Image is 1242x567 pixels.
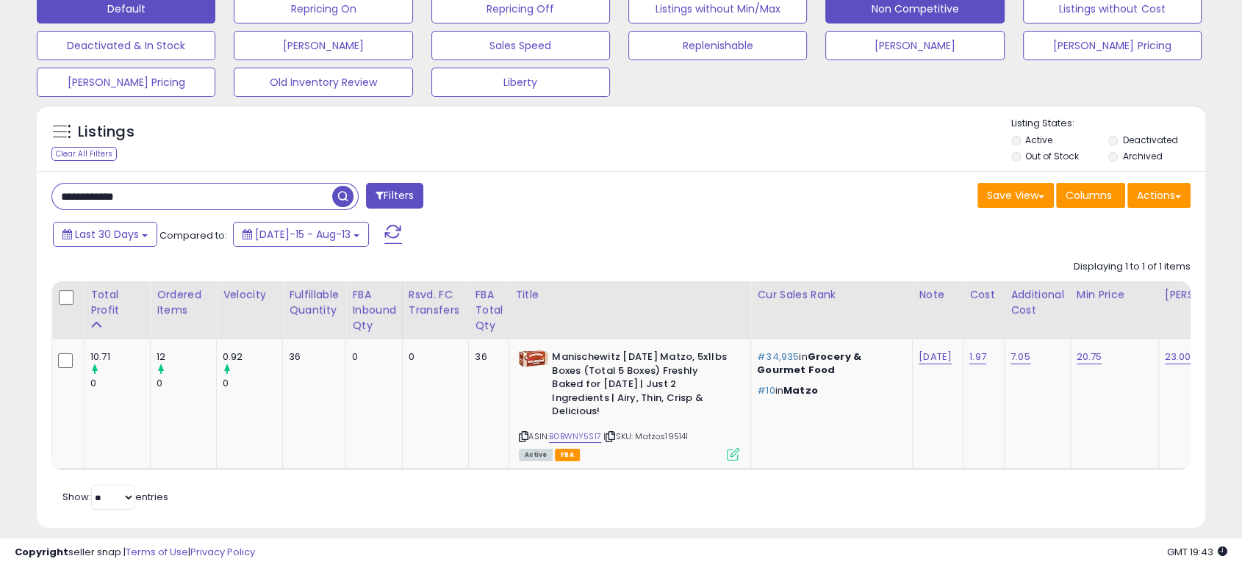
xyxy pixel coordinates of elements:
div: 0 [157,377,216,390]
div: Additional Cost [1011,287,1064,318]
div: Clear All Filters [51,147,117,161]
button: Save View [977,183,1054,208]
div: 36 [475,350,498,364]
div: 0 [223,377,282,390]
div: Ordered Items [157,287,210,318]
a: Terms of Use [126,545,188,559]
div: 10.71 [90,350,150,364]
a: [DATE] [919,350,952,364]
div: 0.92 [223,350,282,364]
button: Old Inventory Review [234,68,412,97]
button: Liberty [431,68,610,97]
div: 0 [90,377,150,390]
label: Active [1025,134,1052,146]
span: FBA [555,449,580,461]
div: 0 [352,350,391,364]
span: Compared to: [159,228,227,242]
div: Cost [969,287,998,303]
span: Last 30 Days [75,227,139,242]
button: Filters [366,183,423,209]
div: FBA inbound Qty [352,287,396,333]
label: Deactivated [1123,134,1178,146]
span: #34,935 [757,350,799,364]
span: | SKU: Matzos195141 [603,430,688,442]
div: Fulfillable Quantity [289,287,340,318]
div: Min Price [1077,287,1152,303]
button: Last 30 Days [53,222,157,247]
a: 7.05 [1011,350,1030,364]
button: [PERSON_NAME] Pricing [37,68,215,97]
div: Title [515,287,744,303]
span: #10 [757,383,775,397]
p: in [757,350,901,377]
a: 23.00 [1165,350,1191,364]
div: ASIN: [519,350,739,459]
div: 0 [409,350,458,364]
a: B0BWNY5S17 [549,430,601,443]
span: [DATE]-15 - Aug-13 [255,227,351,242]
span: Show: entries [62,490,168,504]
div: Total Profit [90,287,144,318]
img: 51+jockpotL._SL40_.jpg [519,350,548,367]
div: 12 [157,350,216,364]
div: 36 [289,350,334,364]
b: Manischewitz [DATE] Matzo, 5x1lbs Boxes (Total 5 Boxes) Freshly Baked for [DATE] | Just 2 Ingredi... [552,350,731,422]
button: Sales Speed [431,31,610,60]
button: Actions [1127,183,1191,208]
p: in [757,384,901,397]
span: 2025-09-13 19:43 GMT [1167,545,1227,559]
div: FBA Total Qty [475,287,503,333]
div: Displaying 1 to 1 of 1 items [1074,260,1191,274]
span: All listings currently available for purchase on Amazon [519,449,553,461]
strong: Copyright [15,545,68,559]
button: Columns [1056,183,1125,208]
label: Archived [1123,150,1163,162]
a: 1.97 [969,350,986,364]
a: Privacy Policy [190,545,255,559]
div: Velocity [223,287,276,303]
h5: Listings [78,122,134,142]
div: Note [919,287,957,303]
p: Listing States: [1011,117,1205,131]
div: seller snap | | [15,546,255,560]
div: Rsvd. FC Transfers [409,287,463,318]
div: Cur Sales Rank [757,287,906,303]
button: [PERSON_NAME] [234,31,412,60]
button: [PERSON_NAME] [825,31,1004,60]
button: [PERSON_NAME] Pricing [1023,31,1202,60]
span: Matzo [783,383,818,397]
button: Replenishable [628,31,807,60]
a: 20.75 [1077,350,1102,364]
button: [DATE]-15 - Aug-13 [233,222,369,247]
button: Deactivated & In Stock [37,31,215,60]
span: Grocery & Gourmet Food [757,350,861,377]
label: Out of Stock [1025,150,1079,162]
span: Columns [1066,188,1112,203]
